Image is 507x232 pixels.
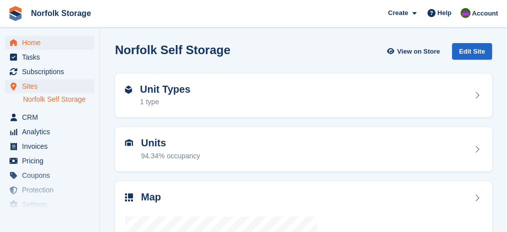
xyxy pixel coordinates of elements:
img: unit-type-icn-2b2737a686de81e16bb02015468b77c625bbabd49415b5ef34ead5e3b44a266d.svg [125,86,132,94]
div: 94.34% occupancy [141,151,200,161]
img: unit-icn-7be61d7bf1b0ce9d3e12c5938cc71ed9869f7b940bace4675aadf7bd6d80202e.svg [125,139,133,146]
h2: Map [141,191,161,203]
span: Tasks [22,50,82,64]
span: Analytics [22,125,82,139]
span: View on Store [397,47,440,57]
a: Norfolk Storage [27,5,95,22]
span: Sites [22,79,82,93]
a: menu [5,125,94,139]
span: Subscriptions [22,65,82,79]
span: Home [22,36,82,50]
a: Norfolk Self Storage [23,95,94,104]
a: menu [5,79,94,93]
span: Settings [22,197,82,211]
div: 1 type [140,97,190,107]
div: Edit Site [452,43,492,60]
a: menu [5,50,94,64]
h2: Units [141,137,200,149]
h2: Norfolk Self Storage [115,43,230,57]
a: menu [5,110,94,124]
a: View on Store [385,43,444,60]
span: Pricing [22,154,82,168]
a: menu [5,36,94,50]
span: Create [388,8,408,18]
img: map-icn-33ee37083ee616e46c38cad1a60f524a97daa1e2b2c8c0bc3eb3415660979fc1.svg [125,193,133,201]
a: Unit Types 1 type [115,74,492,118]
span: Protection [22,183,82,197]
a: Edit Site [452,43,492,64]
span: CRM [22,110,82,124]
h2: Unit Types [140,84,190,95]
span: Account [472,9,498,19]
span: Help [437,8,451,18]
a: menu [5,183,94,197]
span: Coupons [22,168,82,182]
a: menu [5,154,94,168]
img: stora-icon-8386f47178a22dfd0bd8f6a31ec36ba5ce8667c1dd55bd0f319d3a0aa187defe.svg [8,6,23,21]
img: Tom Pearson [460,8,470,18]
a: menu [5,139,94,153]
a: menu [5,197,94,211]
a: Units 94.34% occupancy [115,127,492,171]
a: menu [5,168,94,182]
a: menu [5,65,94,79]
span: Invoices [22,139,82,153]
